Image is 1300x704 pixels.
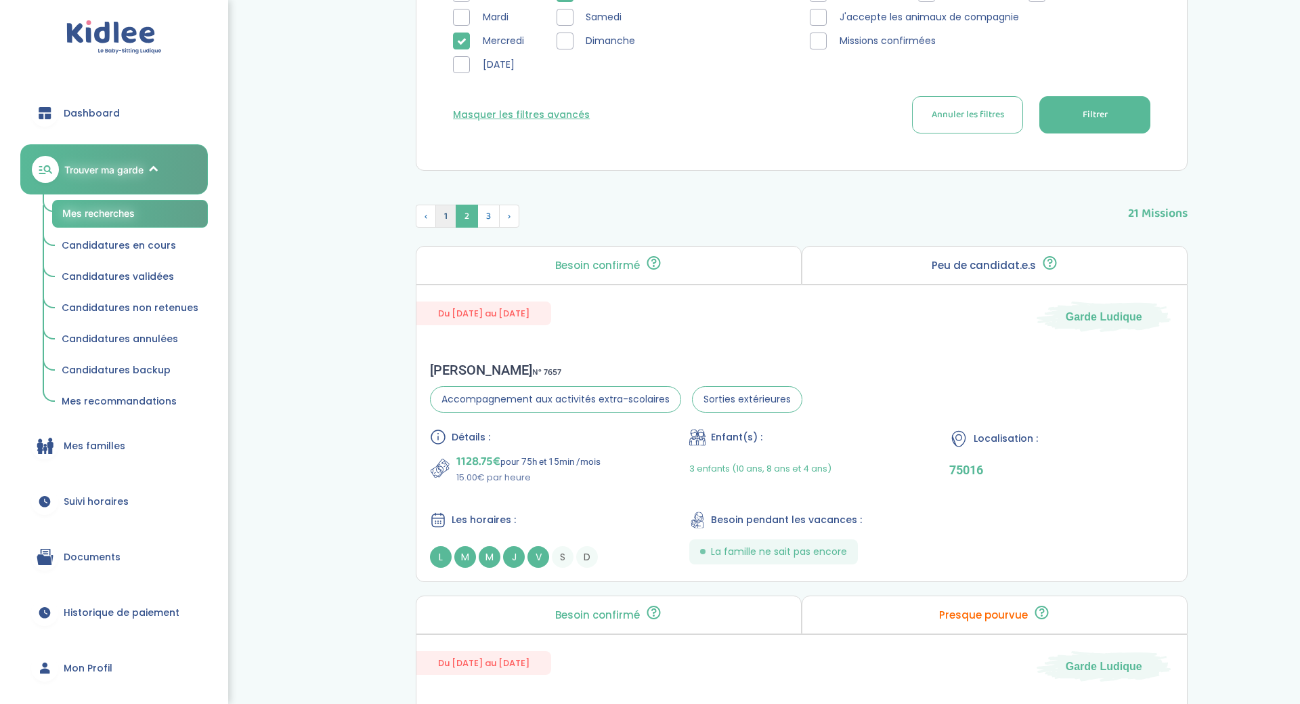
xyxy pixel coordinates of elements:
[456,205,478,228] span: 2
[1083,108,1108,122] span: Filtrer
[479,546,500,568] span: M
[689,462,831,475] span: 3 enfants (10 ans, 8 ans et 4 ans)
[64,550,121,564] span: Documents
[932,108,1004,122] span: Annuler les filtres
[552,546,573,568] span: S
[64,439,125,453] span: Mes familles
[64,606,179,620] span: Historique de paiement
[532,365,561,379] span: N° 7657
[974,432,1038,446] span: Localisation :
[711,513,862,527] span: Besoin pendant les vacances :
[580,10,628,24] span: Samedi
[456,452,601,471] p: pour 75h et 15min /mois
[64,163,144,177] span: Trouver ma garde
[452,513,516,527] span: Les horaires :
[52,233,208,259] a: Candidatures en cours
[452,430,490,444] span: Détails :
[912,96,1023,133] button: Annuler les filtres
[20,89,208,138] a: Dashboard
[1066,309,1142,324] span: Garde Ludique
[1039,96,1150,133] button: Filtrer
[52,358,208,384] a: Candidatures backup
[416,302,551,325] span: Du [DATE] au [DATE]
[52,200,208,228] a: Mes recherches
[453,108,590,122] button: Masquer les filtres avancés
[52,295,208,321] a: Candidatures non retenues
[52,327,208,352] a: Candidatures annulées
[52,264,208,290] a: Candidatures validées
[62,394,177,408] span: Mes recommandations
[1066,659,1142,674] span: Garde Ludique
[692,386,802,413] span: Sorties extérieures
[52,389,208,415] a: Mes recommandations
[430,386,681,413] span: Accompagnement aux activités extra-scolaires
[20,477,208,526] a: Suivi horaires
[62,207,135,219] span: Mes recherches
[64,661,112,676] span: Mon Profil
[527,546,549,568] span: V
[555,610,640,621] p: Besoin confirmé
[711,430,762,444] span: Enfant(s) :
[456,452,500,471] span: 1128.75€
[66,20,162,55] img: logo.svg
[435,205,456,228] span: 1
[576,546,598,568] span: D
[20,533,208,581] a: Documents
[64,106,120,121] span: Dashboard
[20,421,208,470] a: Mes familles
[711,545,847,559] span: La famille ne sait pas encore
[833,34,941,48] span: Missions confirmées
[932,260,1036,271] p: Peu de candidat.e.s
[499,205,519,228] span: Suivant »
[833,10,1024,24] span: J'accepte les animaux de compagnie
[416,205,436,228] span: ‹
[62,239,176,252] span: Candidatures en cours
[477,58,520,72] span: [DATE]
[477,205,500,228] span: 3
[64,495,129,509] span: Suivi horaires
[456,471,601,484] p: 15.00€ par heure
[416,651,551,675] span: Du [DATE] au [DATE]
[477,34,529,48] span: Mercredi
[1128,191,1188,223] span: 21 Missions
[430,546,452,568] span: L
[62,332,178,346] span: Candidatures annulées
[62,301,198,314] span: Candidatures non retenues
[580,34,641,48] span: Dimanche
[477,10,514,24] span: Mardi
[503,546,525,568] span: J
[454,546,476,568] span: M
[555,260,640,271] p: Besoin confirmé
[949,463,1173,477] p: 75016
[939,610,1028,621] p: Presque pourvue
[62,270,174,283] span: Candidatures validées
[62,363,171,377] span: Candidatures backup
[20,144,208,194] a: Trouver ma garde
[20,588,208,637] a: Historique de paiement
[430,362,802,378] div: [PERSON_NAME]
[20,644,208,692] a: Mon Profil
